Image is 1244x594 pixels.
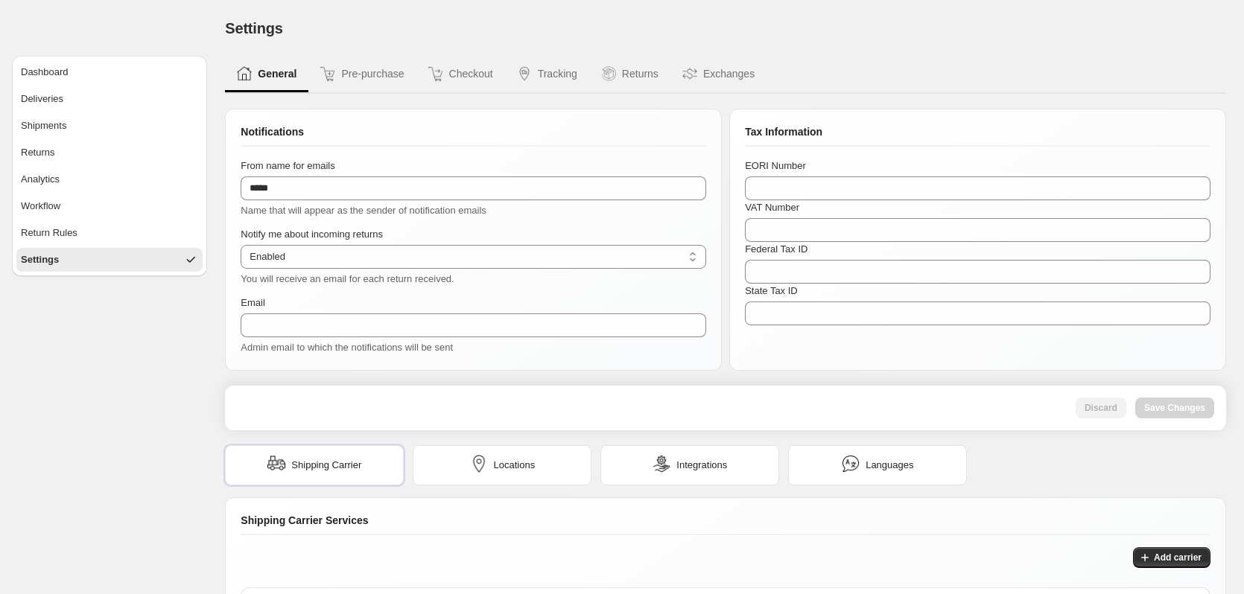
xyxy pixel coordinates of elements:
span: Settings [225,20,282,36]
span: Email [241,297,265,308]
div: Shipping Carrier Services [241,513,1210,535]
span: Dashboard [21,65,69,80]
img: Exchanges icon [682,66,697,81]
span: Name that will appear as the sender of notification emails [241,205,486,216]
span: From name for emails [241,160,334,171]
span: Federal Tax ID [745,243,807,255]
button: Workflow [16,194,203,218]
button: Returns [16,141,203,165]
button: Checkout [416,57,505,92]
span: Returns [21,145,55,160]
button: Shipments [16,114,203,138]
button: Pre-purchase [308,57,416,92]
span: Locations [494,458,536,473]
div: Notifications [241,124,706,147]
img: Returns icon [601,66,616,81]
button: Returns [589,57,670,92]
button: Add carrier [1133,547,1210,568]
span: Notify me about incoming returns [241,229,383,240]
img: Checkout icon [428,66,443,81]
button: Deliveries [16,87,203,111]
span: Add carrier [1154,552,1202,563]
img: Pre-purchase icon [320,66,335,81]
span: Analytics [21,172,60,187]
img: General icon [237,66,252,81]
img: Tracking icon [517,66,532,81]
span: EORI Number [745,160,806,171]
span: State Tax ID [745,285,798,296]
span: You will receive an email for each return received. [241,273,454,284]
button: Dashboard [16,60,203,84]
span: VAT Number [745,202,799,213]
span: Workflow [21,199,60,214]
span: Shipping Carrier [291,458,361,473]
span: Admin email to which the notifications will be sent [241,342,453,353]
button: Return Rules [16,221,203,245]
span: Shipments [21,118,66,133]
span: Return Rules [21,226,77,240]
button: Tracking [505,57,589,92]
button: Analytics [16,167,203,191]
span: Deliveries [21,92,63,106]
button: General [225,57,308,92]
span: Settings [21,252,59,267]
div: Tax Information [745,124,1210,147]
span: Integrations [676,458,727,473]
button: Settings [16,248,203,272]
span: Languages [866,458,913,473]
button: Exchanges [670,57,767,92]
